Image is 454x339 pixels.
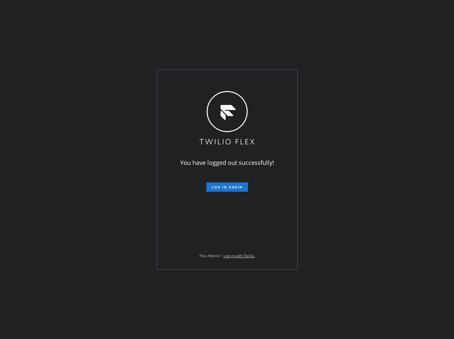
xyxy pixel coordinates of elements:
[206,182,248,192] button: Log in again
[212,185,243,189] span: Log in again
[180,159,274,167] span: You have logged out successfully!
[224,253,255,259] a: Log in with Twilio.
[199,253,221,259] span: Flex Admin?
